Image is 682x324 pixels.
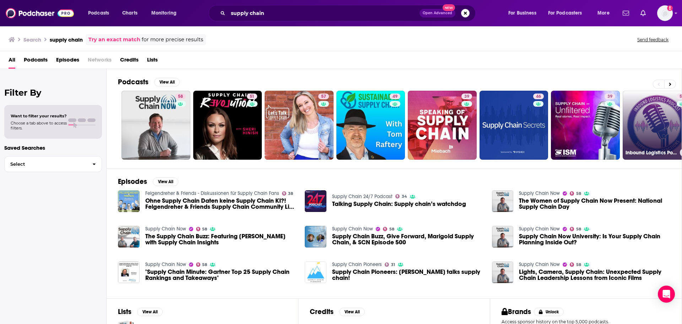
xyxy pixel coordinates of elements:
[592,7,618,19] button: open menu
[658,286,675,303] div: Open Intercom Messenger
[570,227,581,231] a: 58
[519,261,560,267] a: Supply Chain Now
[318,94,329,99] a: 57
[193,91,262,160] a: 51
[6,6,74,20] img: Podchaser - Follow, Share and Rate Podcasts
[464,93,469,100] span: 39
[332,226,373,232] a: Supply Chain Now
[492,261,514,283] img: Lights, Camera, Supply Chain: Unexpected Supply Chain Leadership Lessons from Iconic Films
[548,8,582,18] span: For Podcasters
[151,8,177,18] span: Monitoring
[147,54,158,69] span: Lists
[145,190,279,196] a: Felgendreher & Friends - Diskussionen für Supply Chain Fans
[118,226,140,248] img: The Supply Chain Buzz: Featuring Lora Cecere with Supply Chain Insights
[461,94,472,99] a: 39
[480,91,548,160] a: 46
[576,263,581,266] span: 58
[118,177,147,186] h2: Episodes
[121,91,190,160] a: 58
[607,93,612,100] span: 39
[519,190,560,196] a: Supply Chain Now
[534,308,564,316] button: Unlock
[196,262,207,267] a: 58
[402,195,407,198] span: 34
[657,5,673,21] img: User Profile
[88,36,140,44] a: Try an exact match
[332,269,483,281] a: Supply Chain Pioneers: Koray Koese talks supply chain!
[667,5,673,11] svg: Add a profile image
[11,121,67,131] span: Choose a tab above to access filters.
[153,177,178,186] button: View All
[118,261,140,283] img: "Supply Chain Minute: Gartner Top 25 Supply Chain Rankings and Takeaways"
[145,261,186,267] a: Supply Chain Now
[118,307,131,316] h2: Lists
[492,226,514,248] img: Supply Chain Now University: Is Your Supply Chain Planning Inside Out?
[118,78,148,86] h2: Podcasts
[5,162,87,166] span: Select
[393,93,397,100] span: 49
[395,194,407,198] a: 34
[50,36,83,43] h3: supply chain
[620,7,632,19] a: Show notifications dropdown
[142,36,203,44] span: for more precise results
[332,201,466,207] a: Talking Supply Chain: Supply chain’s watchdog
[11,113,67,118] span: Want to filter your results?
[118,177,178,186] a: EpisodesView All
[423,11,452,15] span: Open Advanced
[202,263,207,266] span: 58
[178,93,183,100] span: 58
[4,144,102,151] p: Saved Searches
[502,307,531,316] h2: Brands
[215,5,482,21] div: Search podcasts, credits, & more...
[519,269,670,281] a: Lights, Camera, Supply Chain: Unexpected Supply Chain Leadership Lessons from Iconic Films
[626,150,677,156] h3: Inbound Logistics Podcast: Supply Chain Reactions
[519,233,670,245] a: Supply Chain Now University: Is Your Supply Chain Planning Inside Out?
[321,93,326,100] span: 57
[305,261,326,283] a: Supply Chain Pioneers: Koray Koese talks supply chain!
[228,7,420,19] input: Search podcasts, credits, & more...
[118,190,140,212] img: Ohne Supply Chain Daten keine Supply Chain KI?! Felgendreher & Friends Supply Chain Community Liv...
[145,269,297,281] a: "Supply Chain Minute: Gartner Top 25 Supply Chain Rankings and Takeaways"
[305,190,326,212] img: Talking Supply Chain: Supply chain’s watchdog
[383,227,394,231] a: 58
[576,228,581,231] span: 58
[385,262,395,267] a: 31
[657,5,673,21] span: Logged in as tyllerbarner
[145,198,297,210] a: Ohne Supply Chain Daten keine Supply Chain KI?! Felgendreher & Friends Supply Chain Community Liv...
[88,8,109,18] span: Podcasts
[9,54,15,69] span: All
[305,226,326,248] a: Supply Chain Buzz, Give Forward, Marigold Supply Chain, & SCN Episode 500
[137,308,163,316] button: View All
[145,233,297,245] span: The Supply Chain Buzz: Featuring [PERSON_NAME] with Supply Chain Insights
[390,94,400,99] a: 49
[420,9,455,17] button: Open AdvancedNew
[503,7,545,19] button: open menu
[443,4,455,11] span: New
[408,91,477,160] a: 39
[282,191,293,196] a: 38
[120,54,139,69] a: Credits
[4,87,102,98] h2: Filter By
[118,78,180,86] a: PodcastsView All
[56,54,79,69] span: Episodes
[543,7,592,19] button: open menu
[533,94,544,99] a: 46
[310,307,334,316] h2: Credits
[570,191,581,196] a: 58
[332,233,483,245] a: Supply Chain Buzz, Give Forward, Marigold Supply Chain, & SCN Episode 500
[154,78,180,86] button: View All
[605,94,615,99] a: 39
[146,7,186,19] button: open menu
[332,261,382,267] a: Supply Chain Pioneers
[88,54,112,69] span: Networks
